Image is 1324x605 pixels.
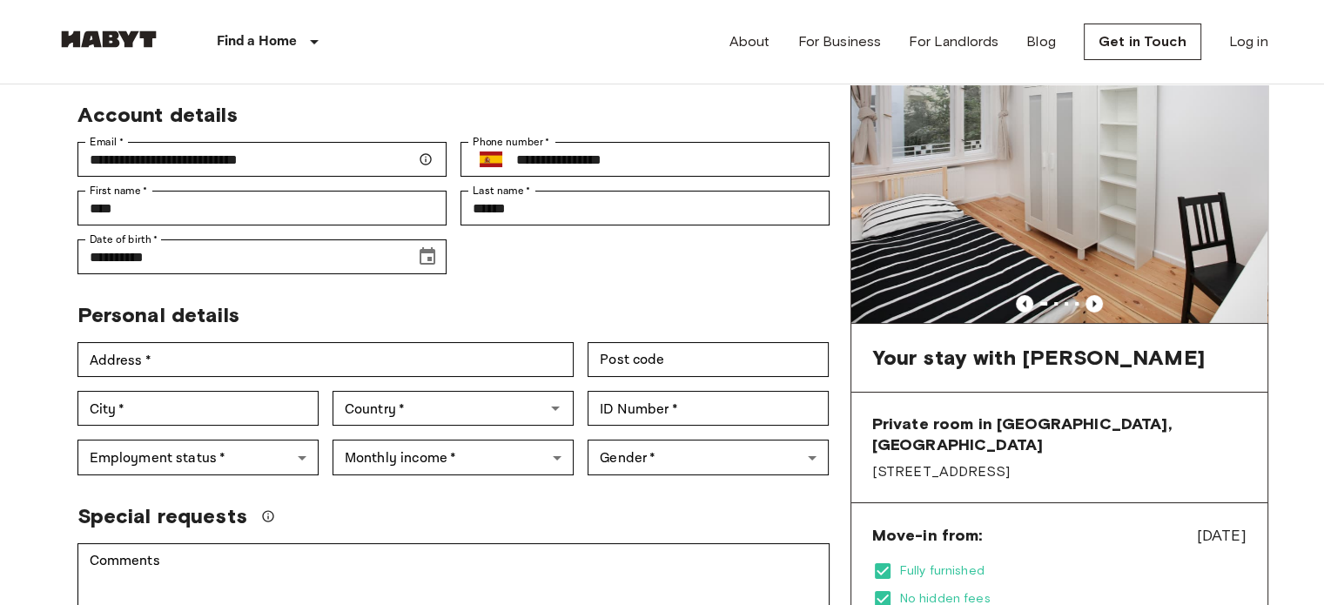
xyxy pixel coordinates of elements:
[57,30,161,48] img: Habyt
[77,503,247,529] span: Special requests
[77,342,575,377] div: Address
[872,345,1205,371] span: Your stay with [PERSON_NAME]
[872,525,983,546] span: Move-in from:
[543,396,568,420] button: Open
[1229,31,1268,52] a: Log in
[77,302,239,327] span: Personal details
[1026,31,1056,52] a: Blog
[90,183,148,198] label: First name
[77,191,447,225] div: First name
[1085,295,1103,313] button: Previous image
[797,31,881,52] a: For Business
[90,232,158,247] label: Date of birth
[1084,24,1201,60] a: Get in Touch
[729,31,770,52] a: About
[77,391,319,426] div: City
[588,391,829,426] div: ID Number
[588,342,829,377] div: Post code
[1016,295,1033,313] button: Previous image
[90,134,124,150] label: Email
[480,151,502,167] img: Spain
[261,509,275,523] svg: We'll do our best to accommodate your request, but please note we can't guarantee it will be poss...
[77,142,447,177] div: Email
[473,183,531,198] label: Last name
[419,152,433,166] svg: Make sure your email is correct — we'll send your booking details there.
[473,141,509,178] button: Select country
[900,562,1247,580] span: Fully furnished
[473,134,550,150] label: Phone number
[460,191,830,225] div: Last name
[872,462,1247,481] span: [STREET_ADDRESS]
[217,31,298,52] p: Find a Home
[909,31,998,52] a: For Landlords
[872,413,1247,455] span: Private room in [GEOGRAPHIC_DATA], [GEOGRAPHIC_DATA]
[410,239,445,274] button: Choose date, selected date is Oct 11, 1997
[851,45,1267,323] img: Marketing picture of unit DE-01-232-03M
[77,102,238,127] span: Account details
[1197,524,1247,547] span: [DATE]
